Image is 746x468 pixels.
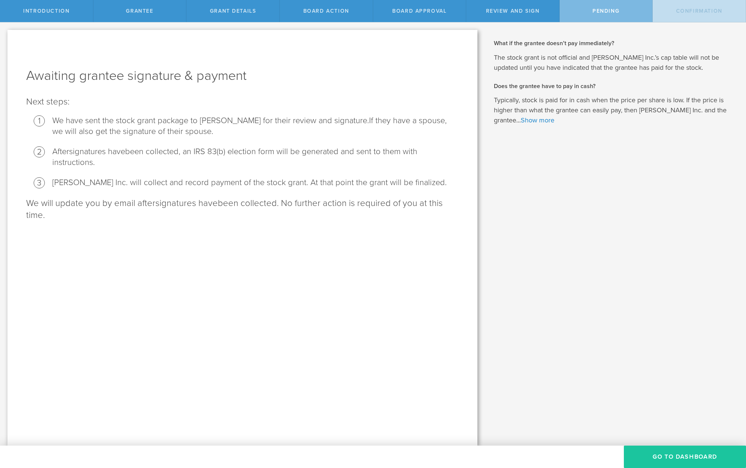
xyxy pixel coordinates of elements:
[303,8,349,14] span: Board Action
[494,39,735,47] h2: What if the grantee doesn’t pay immediately?
[210,8,256,14] span: Grant Details
[69,147,125,156] span: signatures have
[126,8,153,14] span: Grantee
[486,8,540,14] span: Review and Sign
[52,146,459,168] li: After been collected, an IRS 83(b) election form will be generated and sent to them with instruct...
[624,446,746,468] button: Go To Dashboard
[26,96,459,108] p: Next steps:
[23,8,69,14] span: Introduction
[26,67,459,85] h1: Awaiting grantee signature & payment
[155,198,218,209] span: signatures have
[521,116,554,124] a: Show more
[592,8,619,14] span: Pending
[52,115,459,137] li: We have sent the stock grant package to [PERSON_NAME] for their review and signature .
[494,95,735,125] p: Typically, stock is paid for in cash when the price per share is low. If the price is higher than...
[26,197,459,221] p: We will update you by email after been collected. No further action is required of you at this time.
[52,177,459,188] li: [PERSON_NAME] Inc. will collect and record payment of the stock grant. At that point the grant wi...
[392,8,446,14] span: Board Approval
[494,53,735,73] p: The stock grant is not official and [PERSON_NAME] Inc.’s cap table will not be updated until you ...
[494,82,735,90] h2: Does the grantee have to pay in cash?
[676,8,722,14] span: Confirmation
